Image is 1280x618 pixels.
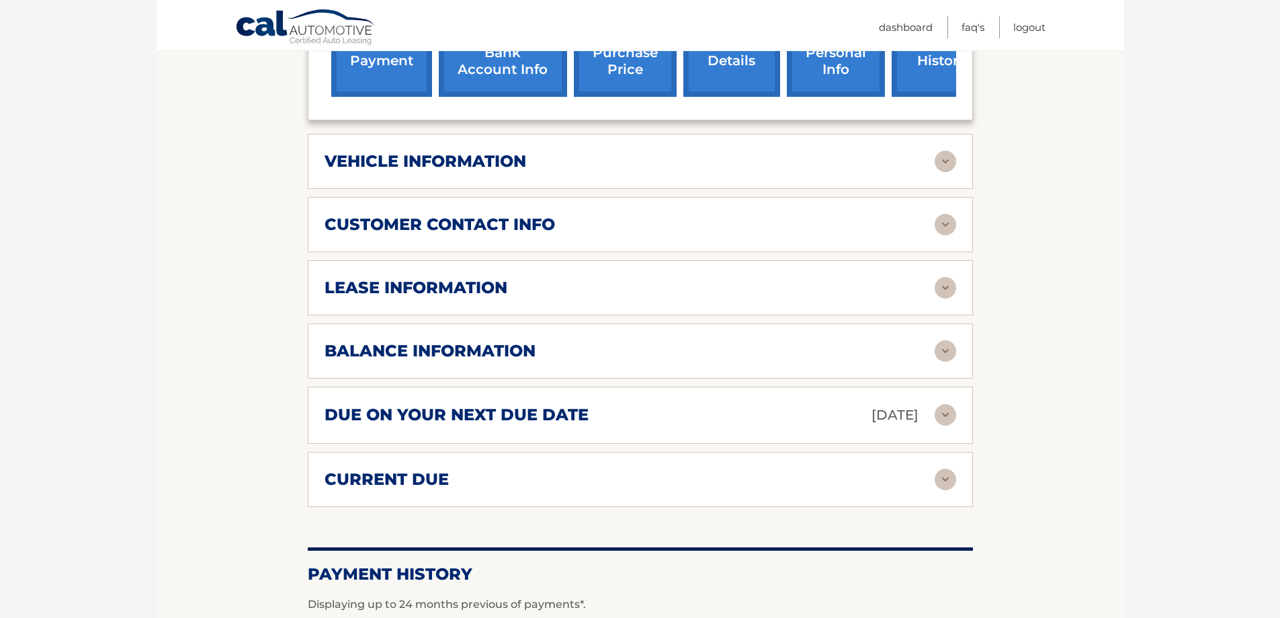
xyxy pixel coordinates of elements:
h2: lease information [325,278,507,298]
a: Dashboard [879,16,933,38]
a: make a payment [331,9,432,97]
h2: current due [325,469,449,490]
img: accordion-rest.svg [935,340,956,362]
p: [DATE] [871,403,919,427]
h2: customer contact info [325,215,555,235]
a: Logout [1013,16,1046,38]
img: accordion-rest.svg [935,404,956,426]
img: accordion-rest.svg [935,277,956,299]
h2: vehicle information [325,151,526,171]
a: Add/Remove bank account info [439,9,567,97]
a: account details [683,9,780,97]
a: request purchase price [574,9,677,97]
img: accordion-rest.svg [935,214,956,235]
h2: due on your next due date [325,405,589,425]
a: payment history [892,9,992,97]
a: FAQ's [962,16,984,38]
img: accordion-rest.svg [935,151,956,172]
img: accordion-rest.svg [935,469,956,490]
a: Cal Automotive [235,9,376,48]
h2: Payment History [308,564,973,584]
h2: balance information [325,341,536,361]
p: Displaying up to 24 months previous of payments*. [308,596,973,613]
a: update personal info [787,9,885,97]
